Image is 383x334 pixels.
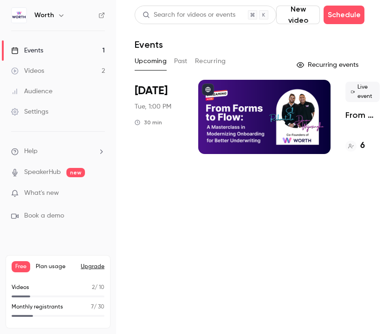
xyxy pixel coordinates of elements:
[24,147,38,156] span: Help
[12,283,29,292] p: Videos
[135,54,167,69] button: Upcoming
[12,303,63,311] p: Monthly registrants
[81,263,104,270] button: Upgrade
[345,82,380,102] span: Live event
[135,80,183,154] div: Sep 23 Tue, 1:00 PM (America/New York)
[345,140,365,152] a: 6
[91,304,94,310] span: 7
[324,6,364,24] button: Schedule
[143,10,235,20] div: Search for videos or events
[24,211,64,221] span: Book a demo
[276,6,320,24] button: New video
[345,109,380,121] a: From Forms to Flow: A Masterclass in Modernizing Onboarding for Better Underwriting
[135,102,171,111] span: Tue, 1:00 PM
[34,11,54,20] h6: Worth
[360,140,365,152] h4: 6
[135,39,163,50] h1: Events
[135,83,168,98] span: [DATE]
[24,167,61,177] a: SpeakerHub
[36,263,75,270] span: Plan usage
[66,168,85,177] span: new
[24,188,59,198] span: What's new
[11,66,44,76] div: Videos
[135,119,162,126] div: 30 min
[92,285,95,290] span: 2
[195,54,226,69] button: Recurring
[11,107,48,116] div: Settings
[11,46,43,55] div: Events
[11,147,105,156] li: help-dropdown-opener
[11,87,52,96] div: Audience
[92,283,104,292] p: / 10
[12,8,26,23] img: Worth
[12,261,30,272] span: Free
[292,58,364,72] button: Recurring events
[174,54,188,69] button: Past
[91,303,104,311] p: / 30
